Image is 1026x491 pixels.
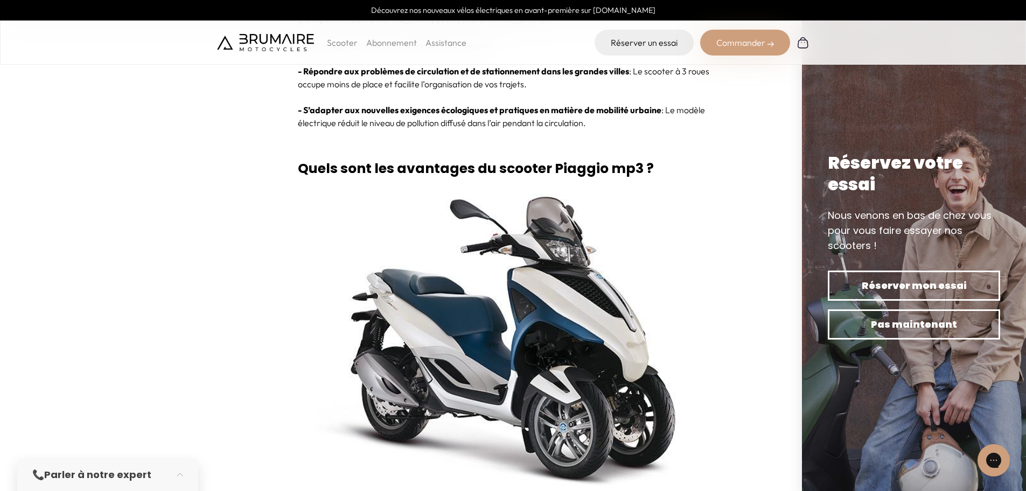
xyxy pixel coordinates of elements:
[767,41,774,47] img: right-arrow-2.png
[298,184,729,487] img: brumscoot1.jpg
[972,440,1015,480] iframe: Gorgias live chat messenger
[327,36,358,49] p: Scooter
[366,37,417,48] a: Abonnement
[700,30,790,56] div: Commander
[425,37,466,48] a: Assistance
[595,30,694,56] a: Réserver un essai
[298,65,729,91] p: : Le scooter à 3 roues occupe moins de place et facilite l’organisation de vos trajets.
[797,36,809,49] img: Panier
[217,34,314,51] img: Brumaire Motocycles
[298,66,629,77] strong: - Répondre aux problèmes de circulation et de stationnement dans les grandes villes
[298,105,661,115] strong: - S’adapter aux nouvelles exigences écologiques et pratiques en matière de mobilité urbaine
[298,159,654,178] strong: Quels sont les avantages du scooter Piaggio mp3 ?
[298,103,729,129] p: : Le modèle électrique réduit le niveau de pollution diffusé dans l’air pendant la circulation.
